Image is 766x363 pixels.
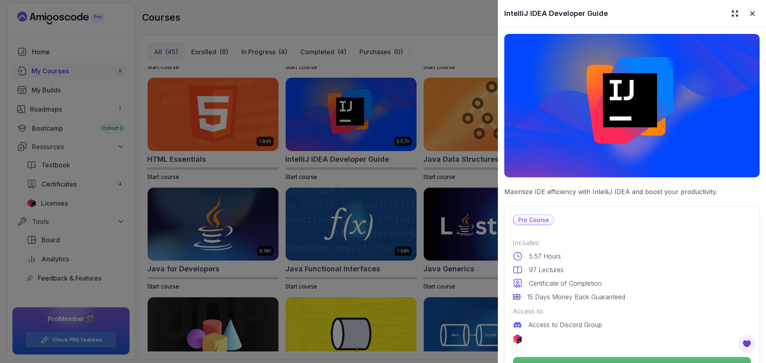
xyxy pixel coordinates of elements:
p: Certificate of Completion [529,279,602,288]
p: Pro Course [513,215,554,225]
button: Open Feedback Button [737,334,756,353]
button: Expand drawer [728,6,742,21]
p: 5.57 Hours [529,251,561,261]
p: Access to: [513,306,751,316]
img: jetbrains logo [513,334,522,344]
p: Access to Discord Group [529,320,602,330]
p: 97 Lectures [529,265,564,275]
p: 15 Days Money Back Guaranteed [527,292,625,302]
img: intellij-developer-guide_thumbnail [504,34,760,177]
p: Maximize IDE efficiency with IntelliJ IDEA and boost your productivity. [504,187,760,196]
p: Includes: [513,238,751,247]
h2: IntelliJ IDEA Developer Guide [504,8,608,19]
